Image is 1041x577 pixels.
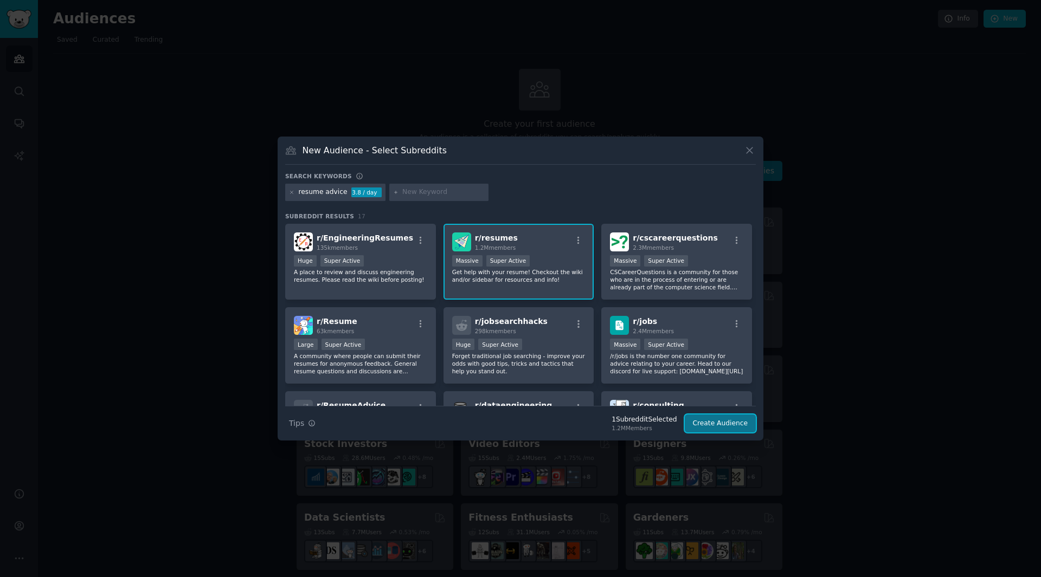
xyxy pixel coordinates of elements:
[285,172,352,180] h3: Search keywords
[285,414,319,433] button: Tips
[317,401,385,410] span: r/ ResumeAdvice
[289,418,304,429] span: Tips
[452,255,483,267] div: Massive
[320,255,364,267] div: Super Active
[294,268,427,283] p: A place to review and discuss engineering resumes. Please read the wiki before posting!
[294,352,427,375] p: A community where people can submit their resumes for anonymous feedback. General resume question...
[475,328,516,334] span: 298k members
[452,400,471,419] img: dataengineering
[610,316,629,335] img: jobs
[644,255,688,267] div: Super Active
[633,234,717,242] span: r/ cscareerquestions
[299,187,348,197] div: resume advice
[612,424,677,432] div: 1.2M Members
[317,317,357,326] span: r/ Resume
[452,339,475,350] div: Huge
[317,244,358,251] span: 135k members
[486,255,530,267] div: Super Active
[612,415,677,425] div: 1 Subreddit Selected
[478,339,522,350] div: Super Active
[285,212,354,220] span: Subreddit Results
[317,328,354,334] span: 63k members
[475,244,516,251] span: 1.2M members
[358,213,365,219] span: 17
[610,232,629,251] img: cscareerquestions
[633,244,674,251] span: 2.3M members
[294,255,317,267] div: Huge
[610,400,629,419] img: consulting
[610,255,640,267] div: Massive
[452,268,586,283] p: Get help with your resume! Checkout the wiki and/or sidebar for resources and info!
[294,232,313,251] img: EngineeringResumes
[610,268,743,291] p: CSCareerQuestions is a community for those who are in the process of entering or are already part...
[644,339,688,350] div: Super Active
[475,317,548,326] span: r/ jobsearchhacks
[633,317,657,326] span: r/ jobs
[303,145,447,156] h3: New Audience - Select Subreddits
[633,328,674,334] span: 2.4M members
[685,414,756,433] button: Create Audience
[402,187,485,197] input: New Keyword
[294,339,318,350] div: Large
[633,401,684,410] span: r/ consulting
[475,234,518,242] span: r/ resumes
[317,234,413,242] span: r/ EngineeringResumes
[452,232,471,251] img: resumes
[351,187,382,197] div: 3.8 / day
[610,352,743,375] p: /r/jobs is the number one community for advice relating to your career. Head to our discord for l...
[452,352,586,375] p: Forget traditional job searching - improve your odds with good tips, tricks and tactics that help...
[322,339,365,350] div: Super Active
[294,316,313,335] img: Resume
[610,339,640,350] div: Massive
[475,401,552,410] span: r/ dataengineering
